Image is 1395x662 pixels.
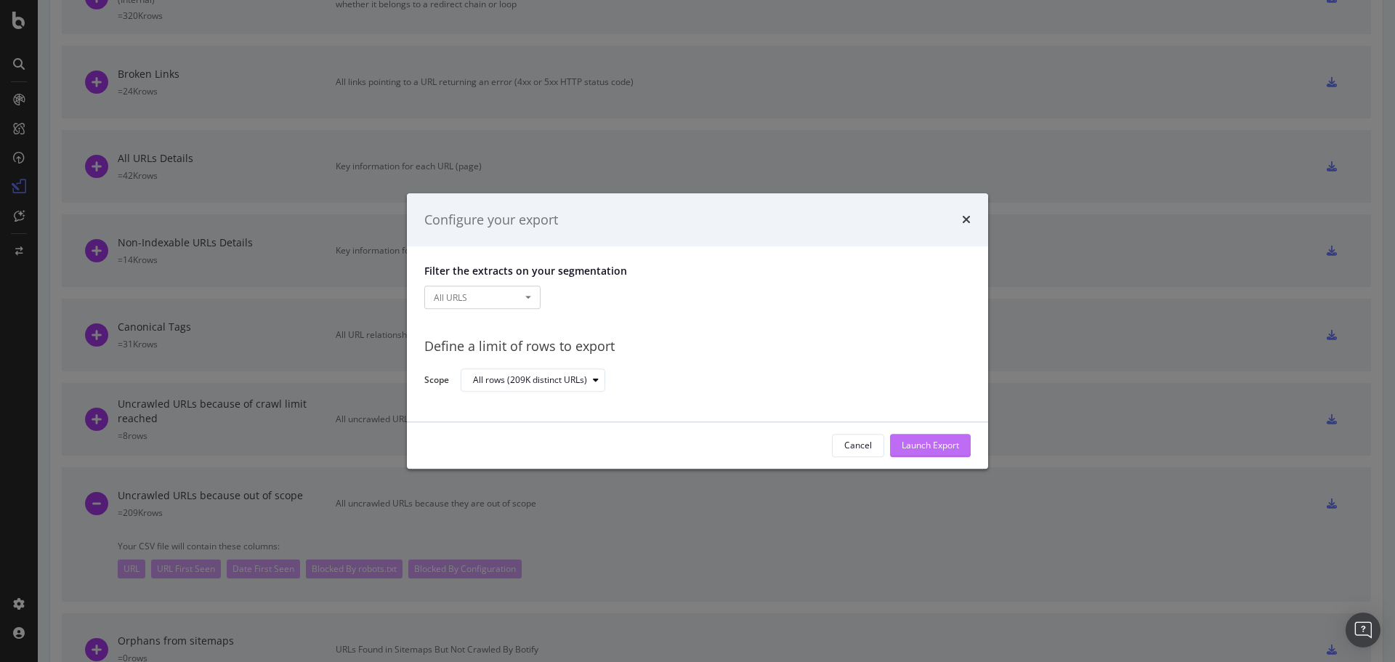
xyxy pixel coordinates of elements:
[424,265,971,279] p: Filter the extracts on your segmentation
[832,434,884,457] button: Cancel
[844,440,872,452] div: Cancel
[407,193,988,469] div: modal
[461,369,605,392] button: All rows (209K distinct URLs)
[424,211,558,230] div: Configure your export
[424,286,541,310] button: All URLS
[962,211,971,230] div: times
[473,376,587,385] div: All rows (209K distinct URLs)
[902,440,959,452] div: Launch Export
[1346,613,1380,647] div: Open Intercom Messenger
[890,434,971,457] button: Launch Export
[424,374,449,389] label: Scope
[424,338,971,357] div: Define a limit of rows to export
